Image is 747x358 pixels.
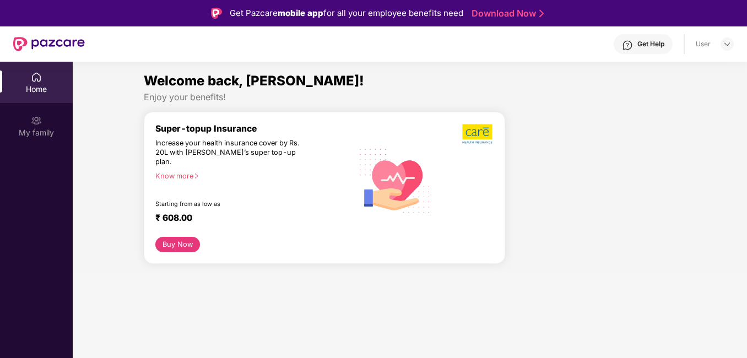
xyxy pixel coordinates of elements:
a: Download Now [472,8,540,19]
strong: mobile app [278,8,323,18]
div: Enjoy your benefits! [144,91,676,103]
div: User [696,40,711,48]
img: svg+xml;base64,PHN2ZyB3aWR0aD0iMjAiIGhlaWdodD0iMjAiIHZpZXdCb3g9IjAgMCAyMCAyMCIgZmlsbD0ibm9uZSIgeG... [31,115,42,126]
div: Get Pazcare for all your employee benefits need [230,7,463,20]
span: right [193,173,199,179]
img: svg+xml;base64,PHN2ZyBpZD0iSGVscC0zMngzMiIgeG1sbnM9Imh0dHA6Ly93d3cudzMub3JnLzIwMDAvc3ZnIiB3aWR0aD... [622,40,633,51]
img: New Pazcare Logo [13,37,85,51]
div: Super-topup Insurance [155,123,353,134]
img: Stroke [539,8,544,19]
div: Starting from as low as [155,200,306,208]
div: Get Help [637,40,664,48]
img: Logo [211,8,222,19]
img: svg+xml;base64,PHN2ZyBpZD0iRHJvcGRvd24tMzJ4MzIiIHhtbG5zPSJodHRwOi8vd3d3LnczLm9yZy8yMDAwL3N2ZyIgd2... [723,40,732,48]
img: b5dec4f62d2307b9de63beb79f102df3.png [462,123,494,144]
img: svg+xml;base64,PHN2ZyB4bWxucz0iaHR0cDovL3d3dy53My5vcmcvMjAwMC9zdmciIHhtbG5zOnhsaW5rPSJodHRwOi8vd3... [353,137,437,223]
div: Increase your health insurance cover by Rs. 20L with [PERSON_NAME]’s super top-up plan. [155,139,305,167]
span: Welcome back, [PERSON_NAME]! [144,73,364,89]
img: svg+xml;base64,PHN2ZyBpZD0iSG9tZSIgeG1sbnM9Imh0dHA6Ly93d3cudzMub3JnLzIwMDAvc3ZnIiB3aWR0aD0iMjAiIG... [31,72,42,83]
div: ₹ 608.00 [155,213,342,226]
button: Buy Now [155,237,199,253]
div: Know more [155,172,346,180]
